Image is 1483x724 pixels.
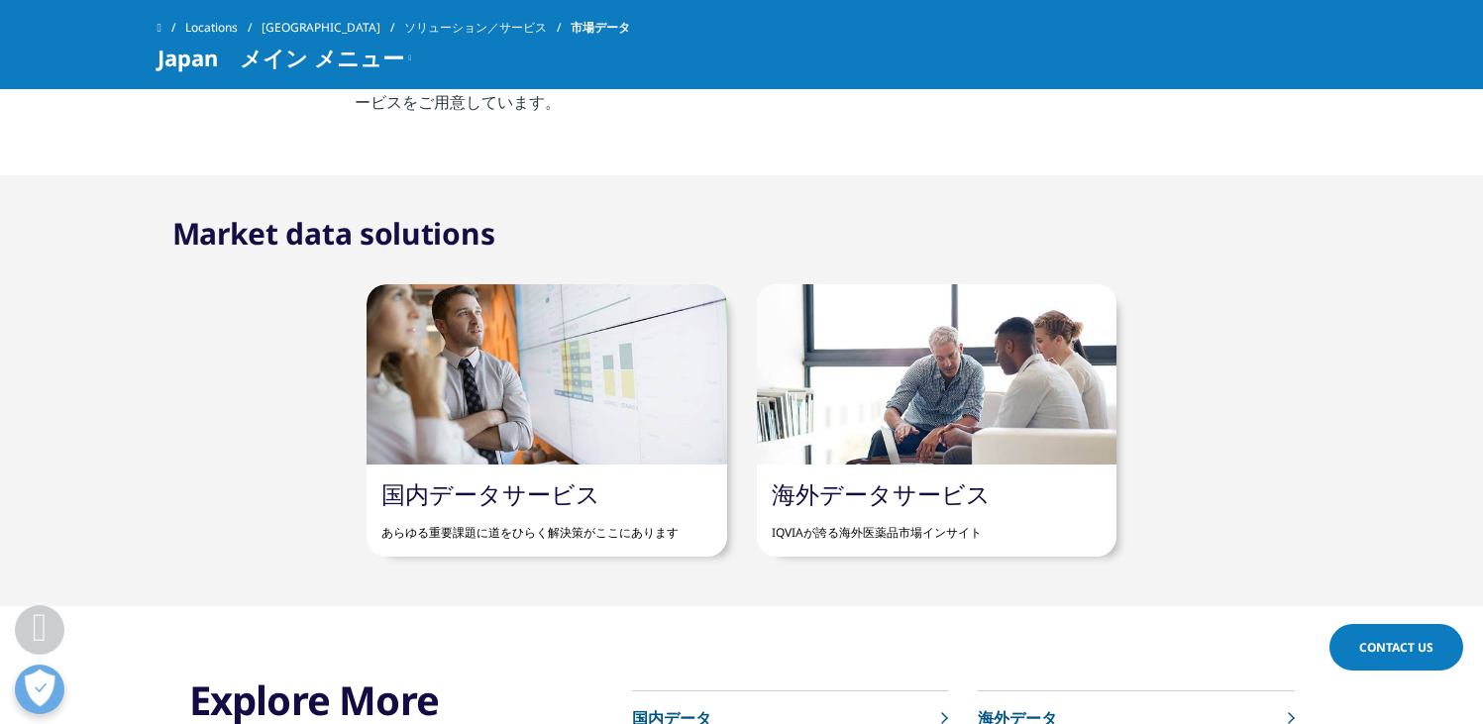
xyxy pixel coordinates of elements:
button: 優先設定センターを開く [15,665,64,714]
a: 国内データサービス [381,477,600,510]
a: 海外データサービス [772,477,991,510]
a: Contact Us [1329,624,1463,671]
a: Locations [185,10,262,46]
a: ソリューション／サービス [404,10,571,46]
span: Japan メイン メニュー [158,46,404,69]
span: Contact Us [1359,639,1433,656]
p: あらゆる重要課題に道をひらく解決策がここにあります [381,509,711,542]
h2: Market data solutions [172,214,495,254]
p: IQVIAが誇る海外医薬品市場インサイト [772,509,1102,542]
a: [GEOGRAPHIC_DATA] [262,10,404,46]
span: 市場データ [571,10,630,46]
